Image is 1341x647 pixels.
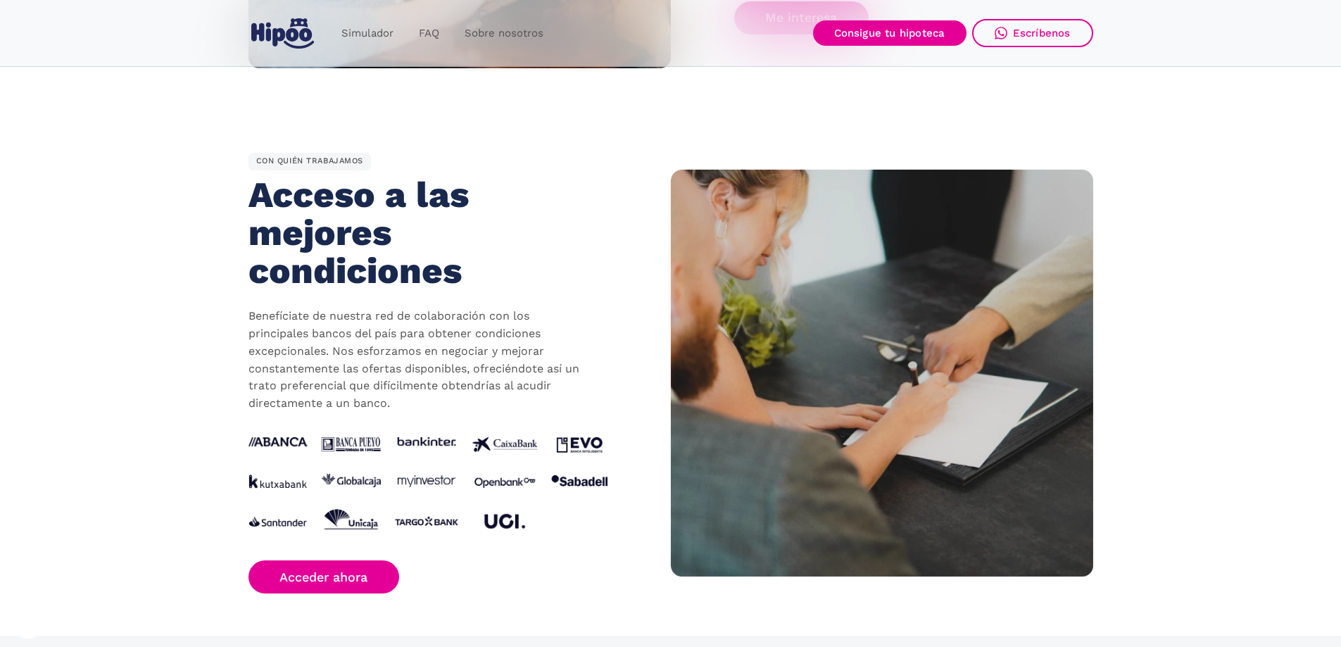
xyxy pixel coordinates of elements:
[248,13,317,54] a: home
[972,19,1093,47] a: Escríbenos
[248,308,586,413] p: Benefíciate de nuestra red de colaboración con los principales bancos del país para obtener condi...
[248,176,573,289] h2: Acceso a las mejores condiciones
[248,560,400,593] a: Acceder ahora
[813,20,967,46] a: Consigue tu hipoteca
[452,20,556,47] a: Sobre nosotros
[248,153,372,171] div: CON QUIÉN TRABAJAMOS
[1013,27,1071,39] div: Escríbenos
[329,20,406,47] a: Simulador
[406,20,452,47] a: FAQ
